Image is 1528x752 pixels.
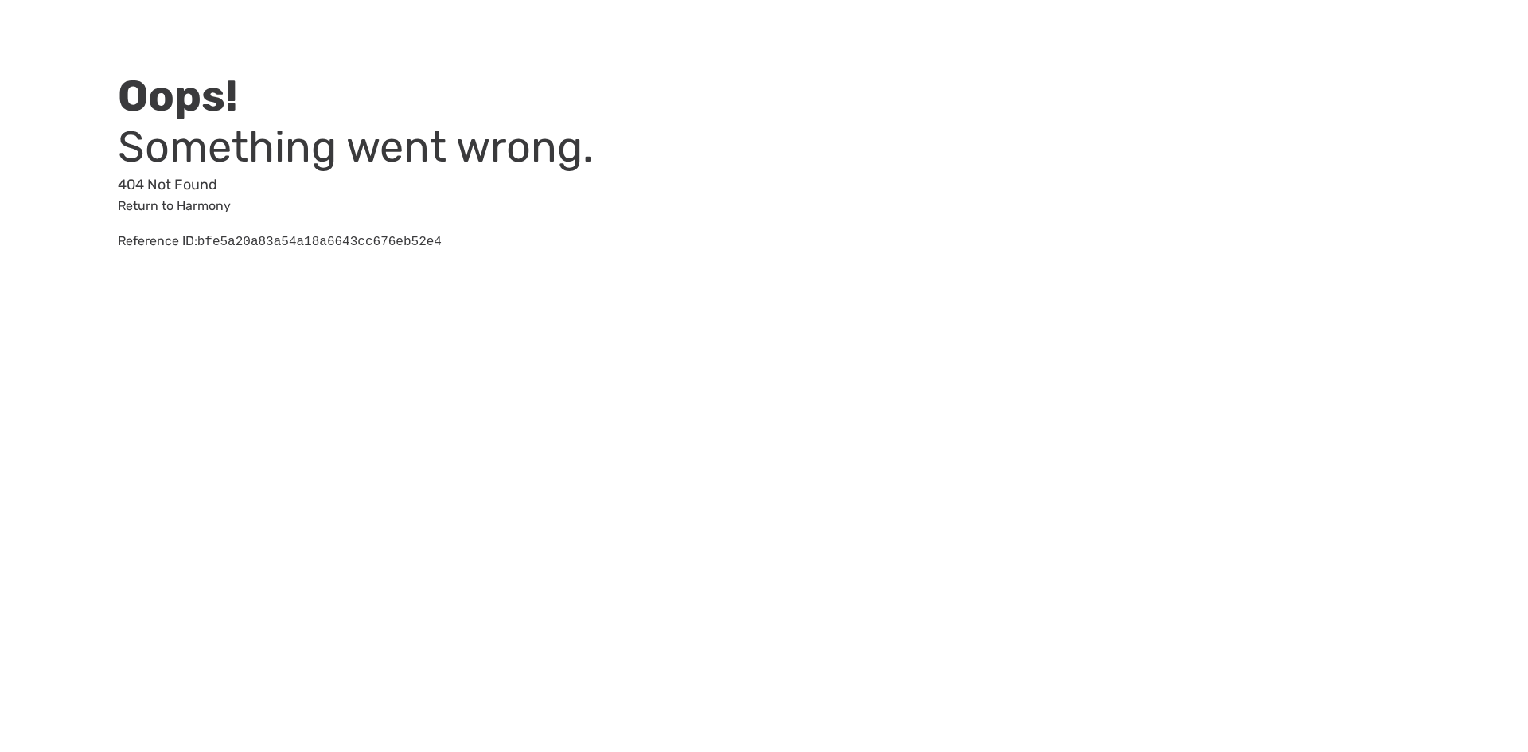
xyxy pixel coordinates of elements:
h2: Oops! [118,71,705,122]
p: 404 Not Found [118,173,705,197]
a: Return to Harmony [118,198,231,213]
div: Reference ID: [118,232,705,251]
h3: Something went wrong. [118,122,705,173]
pre: bfe5a20a83a54a18a6643cc676eb52e4 [197,235,442,249]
